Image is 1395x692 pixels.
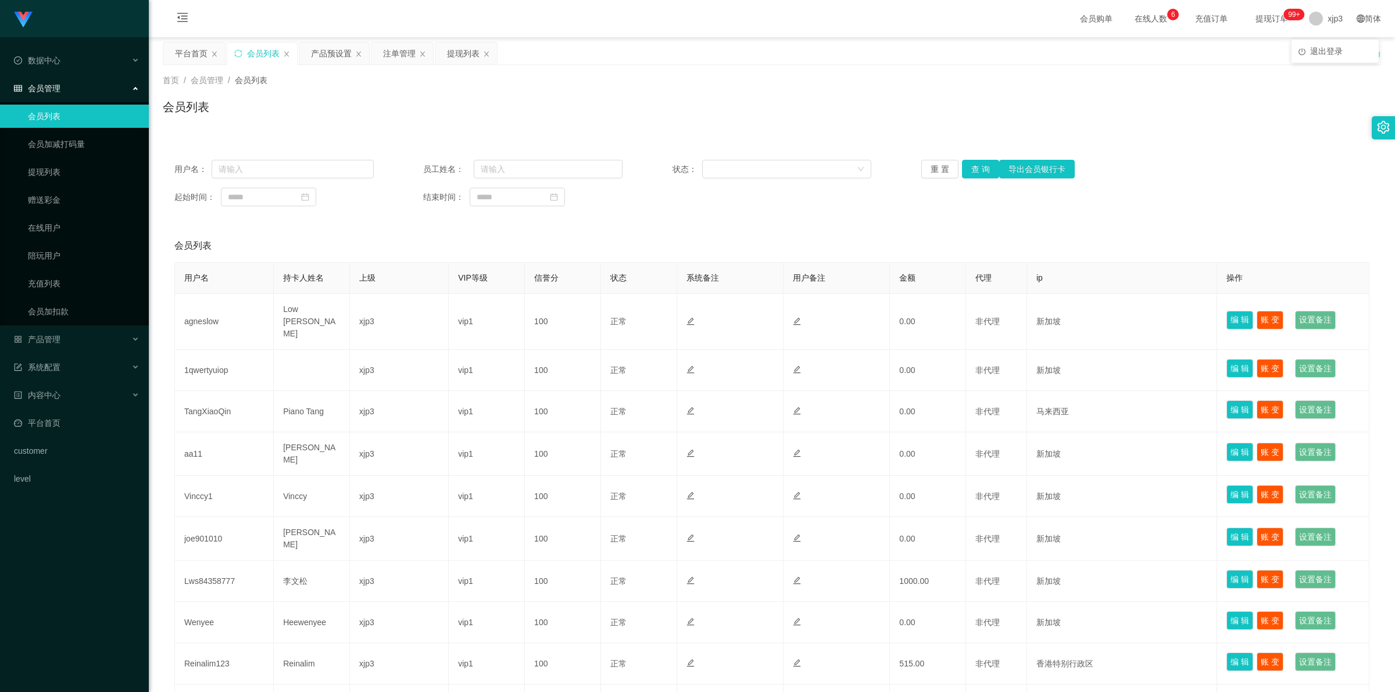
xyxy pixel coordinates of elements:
[899,273,915,282] span: 金额
[14,56,22,64] i: 图标: check-circle-o
[14,84,60,93] span: 会员管理
[28,105,139,128] a: 会员列表
[793,576,801,585] i: 图标: edit
[793,534,801,542] i: 图标: edit
[458,273,488,282] span: VIP等级
[793,317,801,325] i: 图标: edit
[28,216,139,239] a: 在线用户
[350,602,449,643] td: xjp3
[610,534,627,543] span: 正常
[1299,48,1305,55] i: 图标: poweroff
[1027,517,1217,561] td: 新加坡
[14,363,60,372] span: 系统配置
[525,643,601,684] td: 100
[311,42,352,64] div: 产品预设置
[350,561,449,602] td: xjp3
[1036,273,1043,282] span: ip
[235,76,267,85] span: 会员列表
[28,160,139,184] a: 提现列表
[419,51,426,58] i: 图标: close
[350,432,449,476] td: xjp3
[163,76,179,85] span: 首页
[1257,485,1283,504] button: 账 变
[14,391,22,399] i: 图标: profile
[793,273,825,282] span: 用户备注
[999,160,1075,178] button: 导出会员银行卡
[975,492,1000,501] span: 非代理
[1226,570,1253,589] button: 编 辑
[1027,602,1217,643] td: 新加坡
[28,244,139,267] a: 陪玩用户
[247,42,280,64] div: 会员列表
[449,391,525,432] td: vip1
[1027,643,1217,684] td: 香港特别行政区
[1250,15,1294,23] span: 提现订单
[610,449,627,458] span: 正常
[175,391,274,432] td: TangXiaoQin
[1226,485,1253,504] button: 编 辑
[525,350,601,391] td: 100
[274,561,350,602] td: 李文松
[483,51,490,58] i: 图标: close
[857,166,864,174] i: 图标: down
[28,272,139,295] a: 充值列表
[1027,294,1217,350] td: 新加坡
[921,160,958,178] button: 重 置
[525,561,601,602] td: 100
[1295,443,1336,461] button: 设置备注
[975,365,1000,375] span: 非代理
[175,561,274,602] td: Lws84358777
[1295,652,1336,671] button: 设置备注
[525,432,601,476] td: 100
[274,432,350,476] td: [PERSON_NAME]
[1167,9,1179,20] sup: 6
[449,561,525,602] td: vip1
[1310,46,1343,56] span: 退出登录
[1257,611,1283,630] button: 账 变
[1226,528,1253,546] button: 编 辑
[793,618,801,626] i: 图标: edit
[283,51,290,58] i: 图标: close
[274,602,350,643] td: Heewenyee
[1226,311,1253,329] button: 编 辑
[14,335,60,344] span: 产品管理
[610,317,627,326] span: 正常
[1257,528,1283,546] button: 账 变
[449,476,525,517] td: vip1
[175,294,274,350] td: agneslow
[686,659,695,667] i: 图标: edit
[14,363,22,371] i: 图标: form
[975,449,1000,458] span: 非代理
[525,476,601,517] td: 100
[1226,400,1253,419] button: 编 辑
[14,390,60,400] span: 内容中心
[550,193,558,201] i: 图标: calendar
[1283,9,1304,20] sup: 189
[175,432,274,476] td: aa11
[534,273,559,282] span: 信誉分
[228,76,230,85] span: /
[793,449,801,457] i: 图标: edit
[1027,350,1217,391] td: 新加坡
[793,365,801,374] i: 图标: edit
[890,561,966,602] td: 1000.00
[890,643,966,684] td: 515.00
[350,350,449,391] td: xjp3
[1295,485,1336,504] button: 设置备注
[28,132,139,156] a: 会员加减打码量
[1257,359,1283,378] button: 账 变
[14,12,33,28] img: logo.9652507e.png
[184,76,186,85] span: /
[355,51,362,58] i: 图标: close
[686,492,695,500] i: 图标: edit
[1295,570,1336,589] button: 设置备注
[14,84,22,92] i: 图标: table
[610,407,627,416] span: 正常
[686,449,695,457] i: 图标: edit
[191,76,223,85] span: 会员管理
[1257,311,1283,329] button: 账 变
[1257,570,1283,589] button: 账 变
[350,294,449,350] td: xjp3
[890,391,966,432] td: 0.00
[175,476,274,517] td: Vinccy1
